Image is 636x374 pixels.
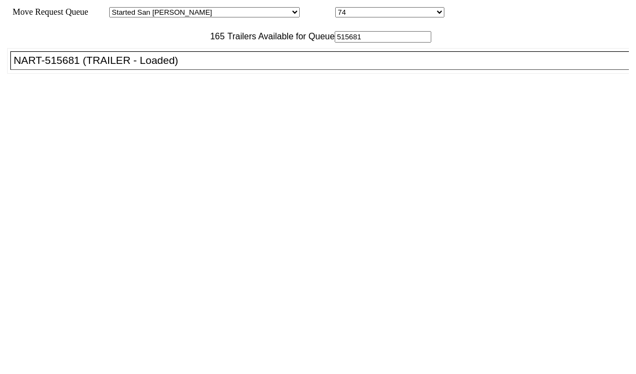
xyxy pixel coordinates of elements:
input: Filter Available Trailers [335,31,431,43]
span: 165 [205,32,225,41]
span: Location [302,7,333,16]
span: Trailers Available for Queue [225,32,335,41]
span: Move Request Queue [7,7,88,16]
span: Area [90,7,107,16]
div: NART-515681 (TRAILER - Loaded) [14,55,635,67]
